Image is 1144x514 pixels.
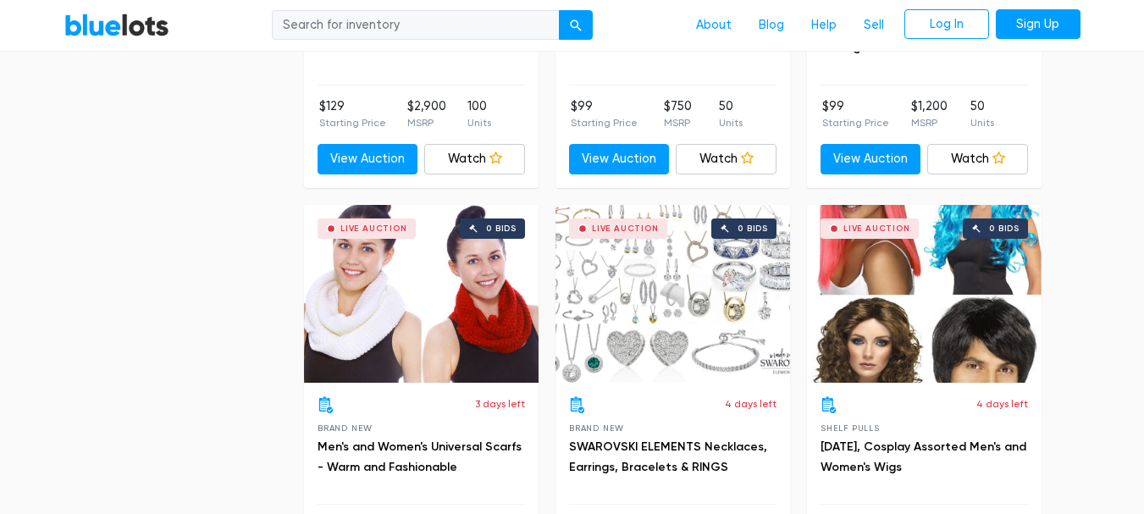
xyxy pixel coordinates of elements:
a: View Auction [318,144,418,174]
a: Watch [927,144,1028,174]
span: Shelf Pulls [821,423,880,433]
div: Live Auction [340,224,407,233]
a: Men's and Women's Universal Scarfs - Warm and Fashionable [318,439,522,474]
div: Live Auction [843,224,910,233]
p: Starting Price [319,115,386,130]
li: $99 [822,97,889,131]
a: Live Auction 0 bids [807,205,1042,383]
p: Starting Price [571,115,638,130]
a: Blog [745,9,798,41]
input: Search for inventory [272,10,560,41]
a: Help [798,9,850,41]
a: BlueLots [64,13,169,37]
a: Sell [850,9,898,41]
li: $2,900 [407,97,446,131]
span: Brand New [318,423,373,433]
p: Units [970,115,994,130]
a: Live Auction 0 bids [304,205,539,383]
a: Sign Up [996,9,1080,40]
a: [DATE], Cosplay Assorted Men's and Women's Wigs [821,439,1026,474]
a: About [683,9,745,41]
p: 4 days left [725,396,776,412]
li: $99 [571,97,638,131]
a: Live Auction 0 bids [555,205,790,383]
p: Units [467,115,491,130]
a: View Auction [569,144,670,174]
div: Live Auction [592,224,659,233]
li: 50 [970,97,994,131]
a: View Auction [821,144,921,174]
a: Watch [676,144,776,174]
li: 100 [467,97,491,131]
div: 0 bids [486,224,517,233]
a: Log In [904,9,989,40]
p: Units [719,115,743,130]
p: Starting Price [822,115,889,130]
p: MSRP [664,115,692,130]
p: MSRP [407,115,446,130]
div: 0 bids [738,224,768,233]
a: Watch [424,144,525,174]
a: SWAROVSKI ELEMENTS Necklaces, Earrings, Bracelets & RINGS [569,439,767,474]
span: Brand New [569,423,624,433]
li: $750 [664,97,692,131]
p: 3 days left [475,396,525,412]
li: $1,200 [911,97,948,131]
li: 50 [719,97,743,131]
li: $129 [319,97,386,131]
div: 0 bids [989,224,1020,233]
p: MSRP [911,115,948,130]
p: 4 days left [976,396,1028,412]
